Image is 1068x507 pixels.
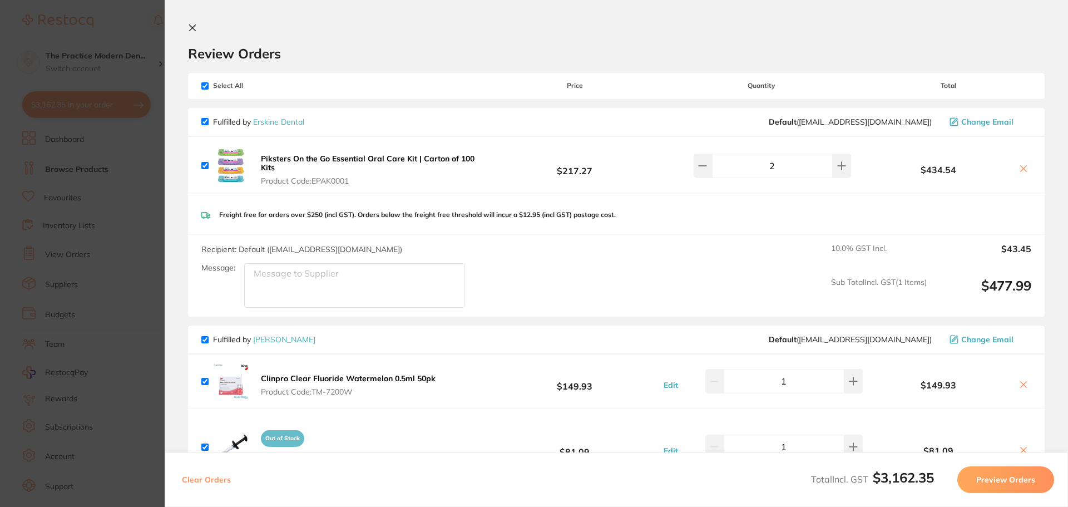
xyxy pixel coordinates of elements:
a: Erskine Dental [253,117,304,127]
p: Fulfilled by [213,335,315,344]
span: Price [492,82,657,90]
b: $81.09 [866,446,1011,456]
img: cHY1cTRtcg [213,148,249,184]
b: Clinpro Clear Fluoride Watermelon 0.5ml 50pk [261,373,436,383]
span: Change Email [961,117,1013,126]
output: $43.45 [936,244,1031,268]
span: sales@piksters.com [769,117,932,126]
b: $149.93 [866,380,1011,390]
span: Total [866,82,1031,90]
b: Default [769,334,797,344]
span: Total Incl. GST [811,474,934,485]
span: Quantity [658,82,866,90]
img: cWhkaHVnbQ [213,429,249,465]
a: [PERSON_NAME] [253,334,315,344]
button: Clear Orders [179,466,234,493]
button: Piksters On the Go Essential Oral Care Kit | Carton of 100 Kits Product Code:EPAK0001 [258,154,492,186]
p: Freight free for orders over $250 (incl GST). Orders below the freight free threshold will incur ... [219,211,616,219]
span: Sub Total Incl. GST ( 1 Items) [831,278,927,308]
span: 10.0 % GST Incl. [831,244,927,268]
span: Select All [201,82,313,90]
span: Product Code: EPAK0001 [261,176,488,185]
p: Fulfilled by [213,117,304,126]
h2: Review Orders [188,45,1045,62]
button: Out of StockRELYX Veneer Cement Syringe Translucent 3g Product Code:TM-7614TR [258,425,436,476]
b: $3,162.35 [873,469,934,486]
button: Edit [660,446,681,456]
button: Edit [660,380,681,390]
button: Change Email [946,334,1031,344]
label: Message: [201,263,235,273]
span: Change Email [961,335,1013,344]
button: Change Email [946,117,1031,127]
img: OGkyNnBkdQ [213,363,249,399]
b: $217.27 [492,155,657,176]
span: Out of Stock [261,430,304,447]
b: $81.09 [492,437,657,457]
b: Piksters On the Go Essential Oral Care Kit | Carton of 100 Kits [261,154,474,173]
b: $434.54 [866,165,1011,175]
span: save@adamdental.com.au [769,335,932,344]
button: Clinpro Clear Fluoride Watermelon 0.5ml 50pk Product Code:TM-7200W [258,373,439,397]
span: Product Code: TM-7200W [261,387,436,396]
output: $477.99 [936,278,1031,308]
span: Recipient: Default ( [EMAIL_ADDRESS][DOMAIN_NAME] ) [201,244,402,254]
b: Default [769,117,797,127]
button: Preview Orders [957,466,1054,493]
b: $149.93 [492,371,657,392]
